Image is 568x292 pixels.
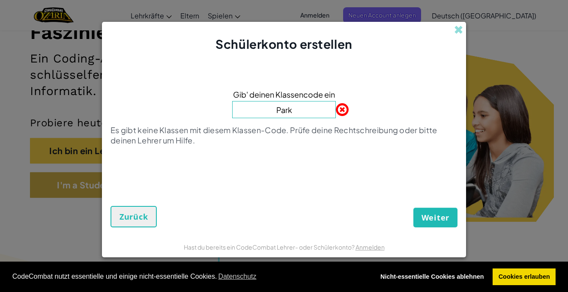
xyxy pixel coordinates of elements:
[111,206,157,227] button: Zurück
[356,243,385,251] a: Anmelden
[111,125,457,146] p: Es gibt keine Klassen mit diesem Klassen-Code. Prüfe deine Rechtschreibung oder bitte deinen Lehr...
[120,212,148,222] span: Zurück
[184,243,356,251] span: Hast du bereits ein CodeCombat Lehrer- oder Schülerkonto?
[217,270,257,283] a: learn more about cookies
[493,268,556,286] a: allow cookies
[233,88,335,101] span: Gib' deinen Klassencode ein
[374,268,490,286] a: deny cookies
[215,36,352,51] span: Schülerkonto erstellen
[422,212,449,223] span: Weiter
[413,208,457,227] button: Weiter
[12,270,368,283] span: CodeCombat nutzt essentielle und einige nicht-essentielle Cookies.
